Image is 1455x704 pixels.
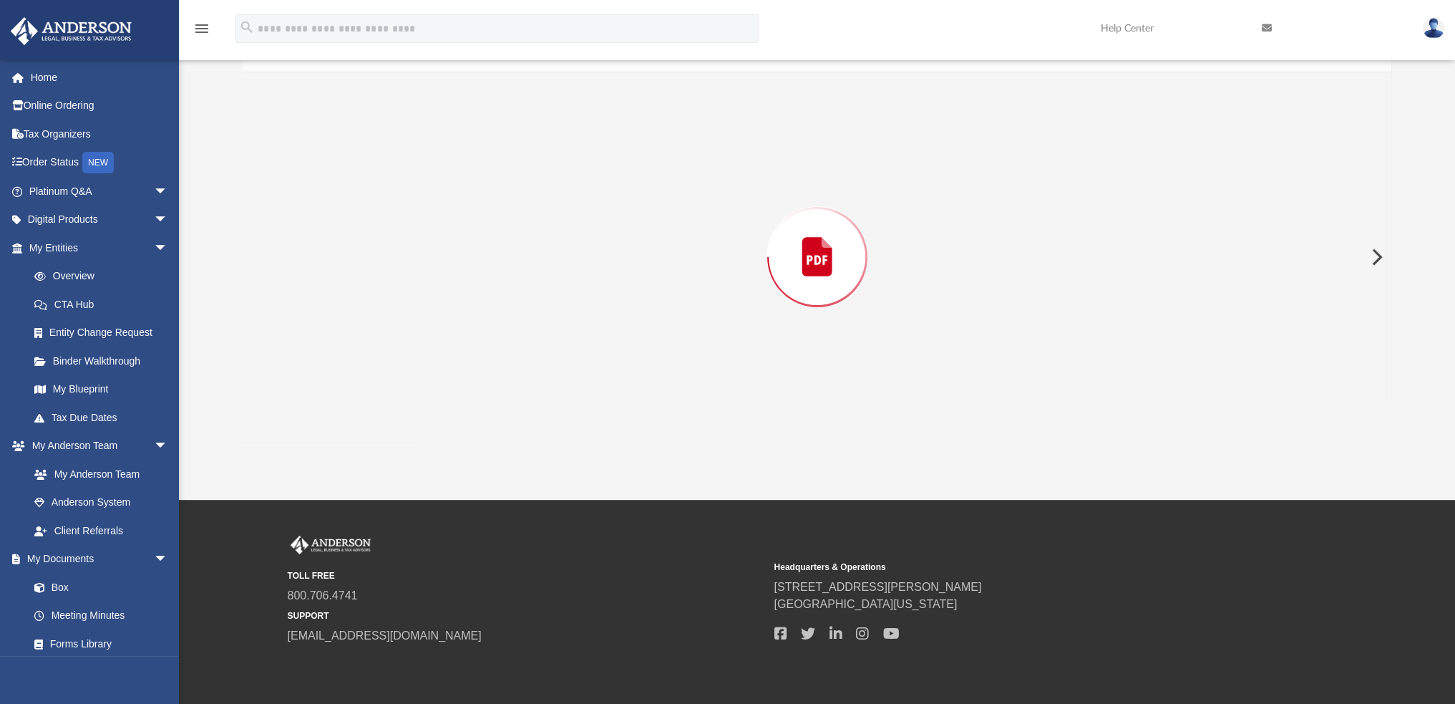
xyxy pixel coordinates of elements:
a: Forms Library [20,630,175,658]
span: arrow_drop_down [154,177,183,206]
small: SUPPORT [288,609,764,622]
a: Overview [20,262,190,291]
a: My Entitiesarrow_drop_down [10,233,190,262]
a: CTA Hub [20,290,190,319]
span: arrow_drop_down [154,432,183,461]
button: Next File [1360,237,1391,277]
a: Home [10,63,190,92]
small: TOLL FREE [288,569,764,582]
a: Anderson System [20,488,183,517]
a: menu [193,27,210,37]
i: search [239,19,255,35]
a: [EMAIL_ADDRESS][DOMAIN_NAME] [288,630,482,642]
span: arrow_drop_down [154,206,183,235]
a: Client Referrals [20,516,183,545]
i: menu [193,20,210,37]
a: My Blueprint [20,375,183,404]
a: Digital Productsarrow_drop_down [10,206,190,234]
span: arrow_drop_down [154,545,183,574]
a: Platinum Q&Aarrow_drop_down [10,177,190,206]
div: NEW [82,152,114,173]
a: Meeting Minutes [20,602,183,630]
a: Order StatusNEW [10,148,190,178]
a: 800.706.4741 [288,589,358,602]
a: My Anderson Teamarrow_drop_down [10,432,183,461]
a: Box [20,573,175,602]
a: Tax Organizers [10,120,190,148]
a: My Documentsarrow_drop_down [10,545,183,574]
img: Anderson Advisors Platinum Portal [288,536,374,554]
a: Online Ordering [10,92,190,120]
small: Headquarters & Operations [774,561,1251,574]
a: Binder Walkthrough [20,347,190,375]
span: arrow_drop_down [154,233,183,263]
img: User Pic [1423,18,1444,39]
a: [STREET_ADDRESS][PERSON_NAME] [774,581,982,593]
a: My Anderson Team [20,460,175,488]
a: [GEOGRAPHIC_DATA][US_STATE] [774,598,958,610]
a: Entity Change Request [20,319,190,347]
div: Preview [243,34,1391,442]
a: Tax Due Dates [20,403,190,432]
img: Anderson Advisors Platinum Portal [6,17,136,45]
